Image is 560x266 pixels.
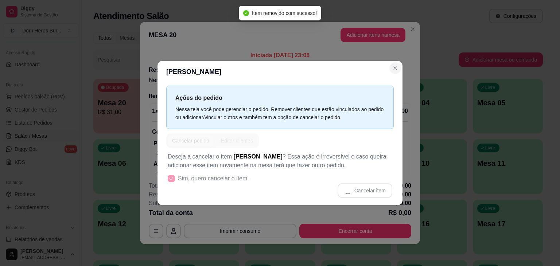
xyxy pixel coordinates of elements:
[168,152,392,170] p: Deseja a cancelar o item ? Essa ação é irreversível e caso queira adicionar esse item novamente n...
[157,61,402,83] header: [PERSON_NAME]
[175,93,385,102] p: Ações do pedido
[175,105,385,121] div: Nessa tela você pode gerenciar o pedido. Remover clientes que estão vinculados ao pedido ou adici...
[243,10,249,16] span: check-circle
[389,62,401,74] button: Close
[252,10,317,16] span: Item removido com sucesso!
[234,153,283,160] span: [PERSON_NAME]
